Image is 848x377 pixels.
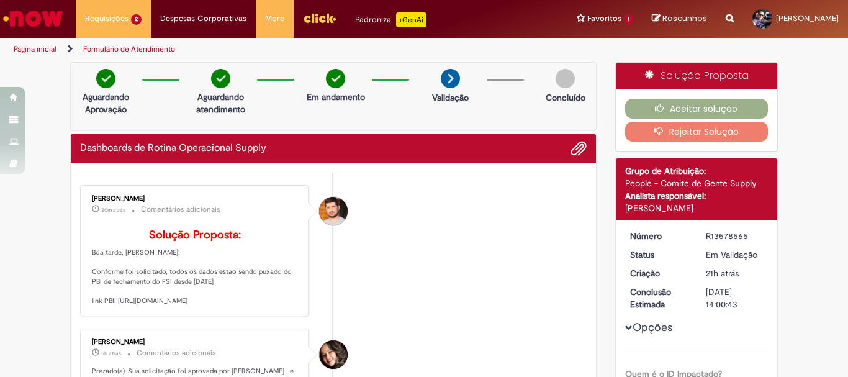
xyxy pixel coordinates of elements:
[706,268,739,279] span: 21h atrás
[556,69,575,88] img: img-circle-grey.png
[211,69,230,88] img: check-circle-green.png
[319,197,348,225] div: Bruno Gusmao Oliveira
[14,44,56,54] a: Página inicial
[625,165,769,177] div: Grupo de Atribuição:
[101,206,125,214] span: 20m atrás
[546,91,585,104] p: Concluído
[621,286,697,311] dt: Conclusão Estimada
[76,91,136,116] p: Aguardando Aprovação
[441,69,460,88] img: arrow-next.png
[621,267,697,279] dt: Criação
[1,6,65,31] img: ServiceNow
[101,206,125,214] time: 30/09/2025 14:14:00
[587,12,621,25] span: Favoritos
[265,12,284,25] span: More
[131,14,142,25] span: 2
[326,69,345,88] img: check-circle-green.png
[706,286,764,311] div: [DATE] 14:00:43
[80,143,266,154] h2: Dashboards de Rotina Operacional Supply Histórico de tíquete
[137,348,216,358] small: Comentários adicionais
[355,12,426,27] div: Padroniza
[662,12,707,24] span: Rascunhos
[141,204,220,215] small: Comentários adicionais
[319,340,348,369] div: Dayanne Gonsalves De Queiroz
[625,189,769,202] div: Analista responsável:
[101,350,121,357] time: 30/09/2025 10:00:43
[191,91,251,116] p: Aguardando atendimento
[621,230,697,242] dt: Número
[652,13,707,25] a: Rascunhos
[625,122,769,142] button: Rejeitar Solução
[621,248,697,261] dt: Status
[432,91,469,104] p: Validação
[706,267,764,279] div: 29/09/2025 17:26:26
[149,228,241,242] b: Solução Proposta:
[706,268,739,279] time: 29/09/2025 17:26:26
[307,91,365,103] p: Em andamento
[625,177,769,189] div: People - Comite de Gente Supply
[624,14,633,25] span: 1
[85,12,129,25] span: Requisições
[92,338,299,346] div: [PERSON_NAME]
[625,202,769,214] div: [PERSON_NAME]
[92,229,299,306] p: Boa tarde, [PERSON_NAME]! Conforme foi solicitado, todos os dados estão sendo puxado do PBI de fe...
[303,9,336,27] img: click_logo_yellow_360x200.png
[9,38,556,61] ul: Trilhas de página
[96,69,115,88] img: check-circle-green.png
[616,63,778,89] div: Solução Proposta
[706,230,764,242] div: R13578565
[776,13,839,24] span: [PERSON_NAME]
[160,12,246,25] span: Despesas Corporativas
[396,12,426,27] p: +GenAi
[571,140,587,157] button: Adicionar anexos
[706,248,764,261] div: Em Validação
[625,99,769,119] button: Aceitar solução
[101,350,121,357] span: 5h atrás
[92,195,299,202] div: [PERSON_NAME]
[83,44,175,54] a: Formulário de Atendimento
